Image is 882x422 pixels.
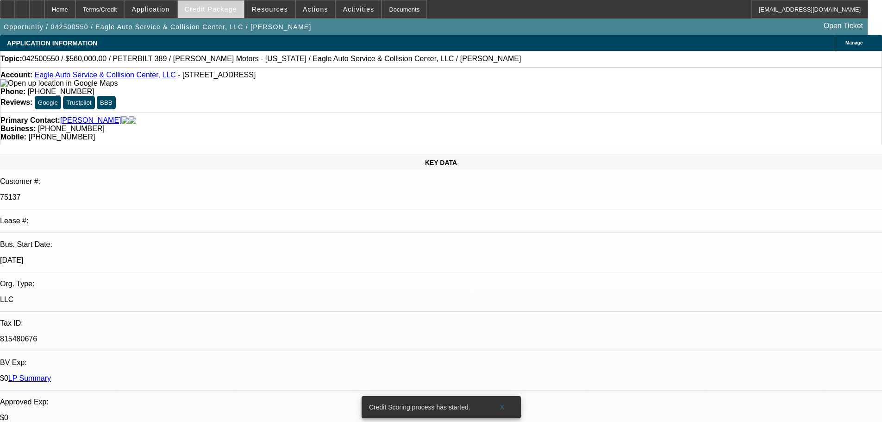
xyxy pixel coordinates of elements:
[178,0,244,18] button: Credit Package
[97,96,116,109] button: BBB
[252,6,288,13] span: Resources
[129,116,136,125] img: linkedin-icon.png
[60,116,121,125] a: [PERSON_NAME]
[131,6,169,13] span: Application
[488,399,517,416] button: X
[362,396,488,418] div: Credit Scoring process has started.
[121,116,129,125] img: facebook-icon.png
[0,125,36,132] strong: Business:
[22,55,521,63] span: 042500550 / $560,000.00 / PETERBILT 389 / [PERSON_NAME] Motors - [US_STATE] / Eagle Auto Service ...
[0,71,32,79] strong: Account:
[28,133,95,141] span: [PHONE_NUMBER]
[0,79,118,87] a: View Google Maps
[35,71,176,79] a: Eagle Auto Service & Collision Center, LLC
[38,125,105,132] span: [PHONE_NUMBER]
[7,39,97,47] span: APPLICATION INFORMATION
[425,159,457,166] span: KEY DATA
[4,23,312,31] span: Opportunity / 042500550 / Eagle Auto Service & Collision Center, LLC / [PERSON_NAME]
[336,0,382,18] button: Activities
[185,6,237,13] span: Credit Package
[820,18,867,34] a: Open Ticket
[845,40,863,45] span: Manage
[0,133,26,141] strong: Mobile:
[0,88,25,95] strong: Phone:
[178,71,256,79] span: - [STREET_ADDRESS]
[343,6,375,13] span: Activities
[28,88,94,95] span: [PHONE_NUMBER]
[245,0,295,18] button: Resources
[500,403,505,411] span: X
[296,0,335,18] button: Actions
[0,98,32,106] strong: Reviews:
[0,55,22,63] strong: Topic:
[35,96,61,109] button: Google
[303,6,328,13] span: Actions
[0,79,118,88] img: Open up location in Google Maps
[8,374,51,382] a: LP Summary
[63,96,94,109] button: Trustpilot
[125,0,176,18] button: Application
[0,116,60,125] strong: Primary Contact:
